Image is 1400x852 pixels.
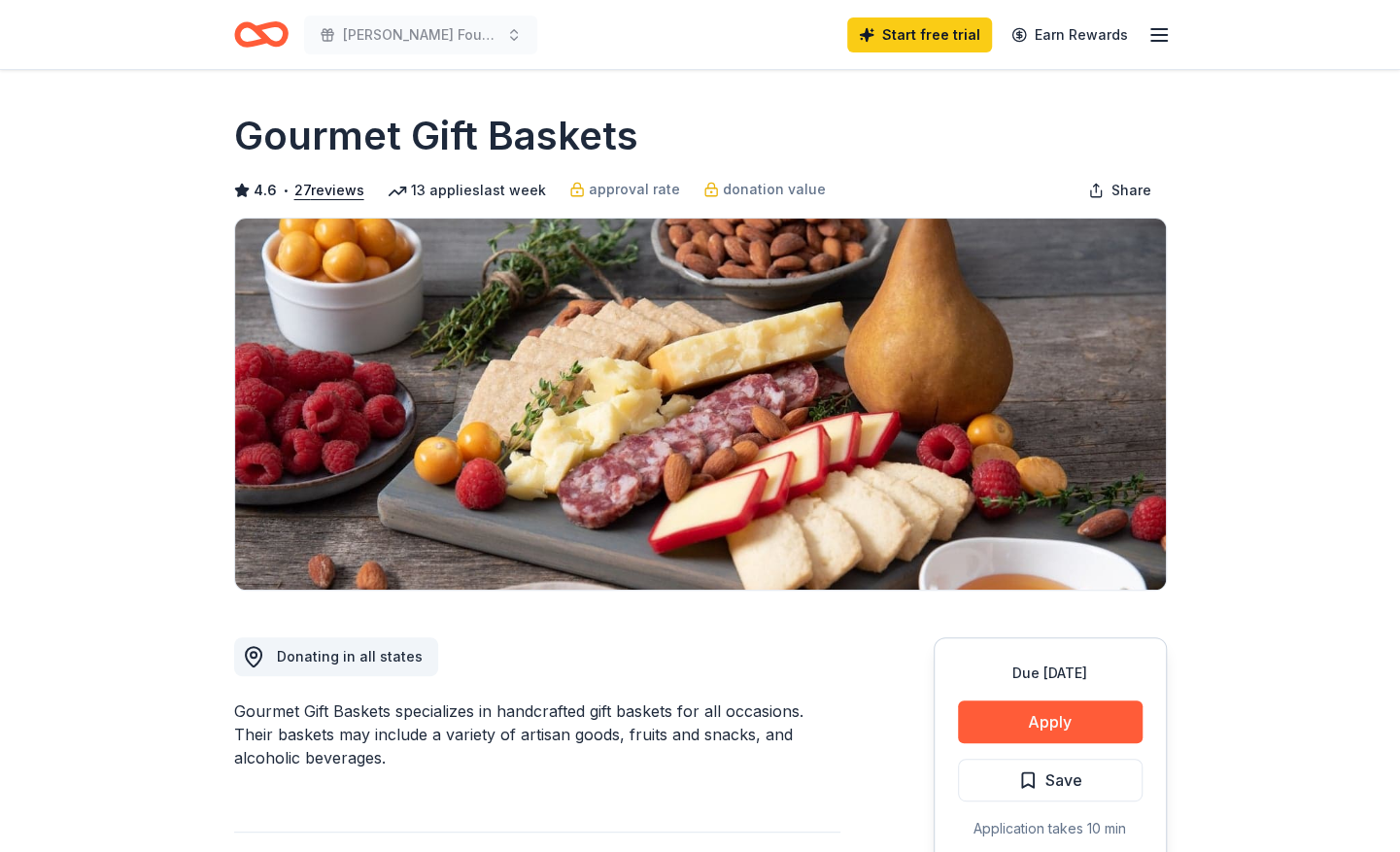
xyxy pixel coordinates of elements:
button: Save [958,759,1143,801]
h1: Gourmet Gift Baskets [234,109,638,163]
div: 13 applies last week [388,179,546,202]
div: Due [DATE] [958,662,1143,685]
a: Home [234,12,289,57]
span: Share [1111,179,1151,202]
span: donation value [723,178,826,201]
div: Gourmet Gift Baskets specializes in handcrafted gift baskets for all occasions. Their baskets may... [234,699,840,769]
button: Share [1073,171,1167,210]
img: Image for Gourmet Gift Baskets [235,219,1166,590]
button: 27reviews [294,179,364,202]
a: approval rate [569,178,680,201]
a: donation value [703,178,826,201]
span: Save [1045,767,1082,793]
span: • [282,183,289,198]
span: [PERSON_NAME] Foundation 6th Annual Empty Stroller Run & Walk [343,23,498,47]
a: Earn Rewards [1000,17,1140,52]
a: Start free trial [847,17,992,52]
span: Donating in all states [277,648,423,665]
div: Application takes 10 min [958,817,1143,840]
span: approval rate [589,178,680,201]
span: 4.6 [254,179,277,202]
button: Apply [958,700,1143,743]
button: [PERSON_NAME] Foundation 6th Annual Empty Stroller Run & Walk [304,16,537,54]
